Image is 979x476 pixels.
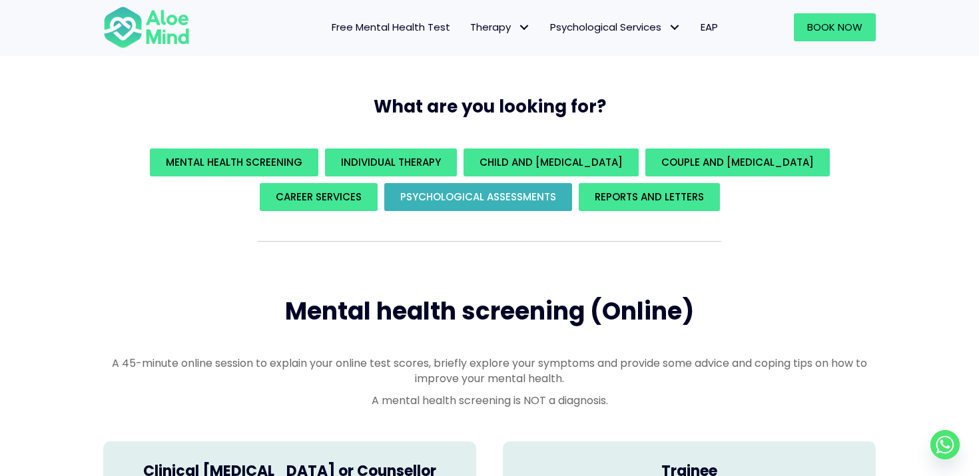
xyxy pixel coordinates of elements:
[930,430,960,459] a: Whatsapp
[325,148,457,176] a: Individual Therapy
[260,183,378,211] a: Career Services
[103,5,190,49] img: Aloe mind Logo
[550,20,681,34] span: Psychological Services
[322,13,460,41] a: Free Mental Health Test
[103,393,876,408] p: A mental health screening is NOT a diagnosis.
[150,148,318,176] a: Mental Health Screening
[595,190,704,204] span: REPORTS AND LETTERS
[374,95,606,119] span: What are you looking for?
[332,20,450,34] span: Free Mental Health Test
[400,190,556,204] span: Psychological assessments
[103,145,876,214] div: What are you looking for?
[103,356,876,386] p: A 45-minute online session to explain your online test scores, briefly explore your symptoms and ...
[514,18,533,37] span: Therapy: submenu
[470,20,530,34] span: Therapy
[464,148,639,176] a: Child and [MEDICAL_DATA]
[807,20,862,34] span: Book Now
[384,183,572,211] a: Psychological assessments
[540,13,691,41] a: Psychological ServicesPsychological Services: submenu
[480,155,623,169] span: Child and [MEDICAL_DATA]
[207,13,728,41] nav: Menu
[701,20,718,34] span: EAP
[794,13,876,41] a: Book Now
[166,155,302,169] span: Mental Health Screening
[460,13,540,41] a: TherapyTherapy: submenu
[341,155,441,169] span: Individual Therapy
[661,155,814,169] span: Couple and [MEDICAL_DATA]
[579,183,720,211] a: REPORTS AND LETTERS
[691,13,728,41] a: EAP
[276,190,362,204] span: Career Services
[665,18,684,37] span: Psychological Services: submenu
[645,148,830,176] a: Couple and [MEDICAL_DATA]
[285,294,694,328] span: Mental health screening (Online)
